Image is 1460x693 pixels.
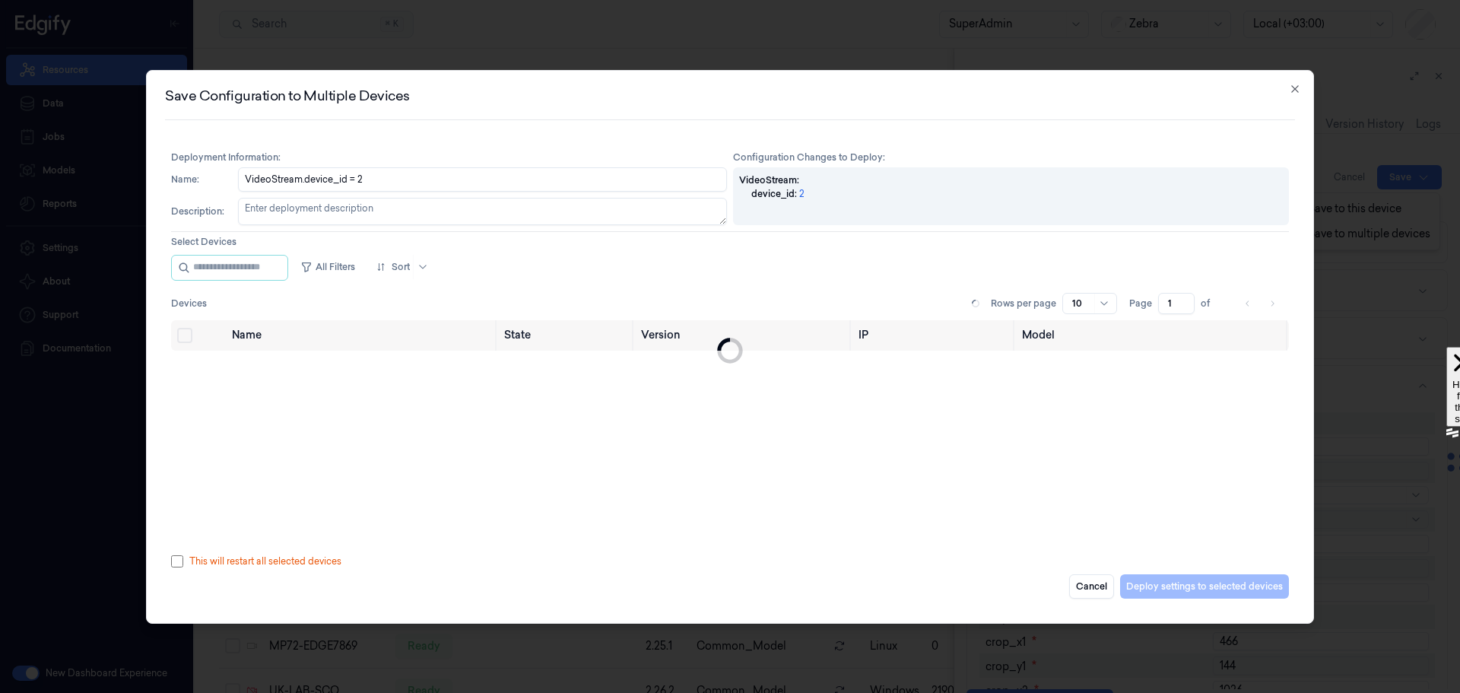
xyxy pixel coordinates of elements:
[171,175,232,184] label: Name :
[1129,297,1152,310] span: Page
[171,207,232,216] label: Description :
[852,320,1016,351] th: IP
[1069,574,1114,599] button: Cancel
[226,320,499,351] th: Name
[751,187,797,200] span: device_id :
[189,555,341,568] span: This will restart all selected devices
[991,297,1056,310] p: Rows per page
[1201,297,1225,310] span: of
[177,328,192,343] button: Select all
[739,173,799,186] span: VideoStream :
[635,320,853,351] th: Version
[1016,320,1289,351] th: Model
[171,297,207,310] span: Devices
[799,188,804,199] span: 2
[1237,293,1283,314] nav: pagination
[238,167,727,192] input: Enter deployment name
[294,255,361,279] button: All Filters
[165,89,1295,103] h2: Save Configuration to Multiple Devices
[733,151,1289,164] h4: Configuration Changes to Deploy :
[498,320,634,351] th: State
[171,235,1289,249] h3: Select Devices
[171,151,727,164] h4: Deployment Information :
